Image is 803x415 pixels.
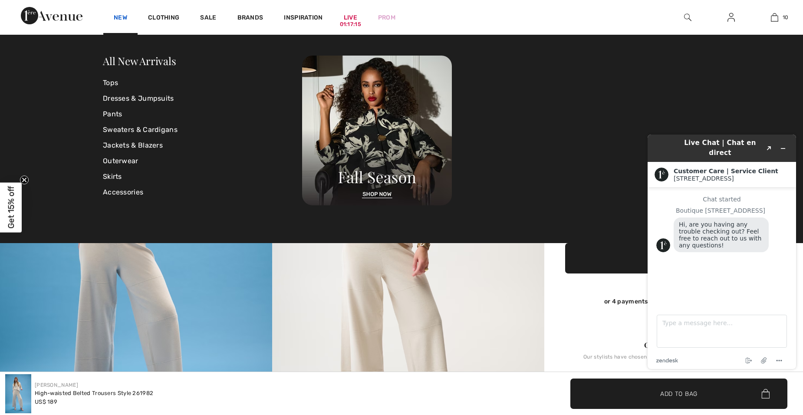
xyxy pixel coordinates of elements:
span: US$ 189 [35,399,57,405]
a: Pants [103,106,302,122]
a: Sweaters & Cardigans [103,122,302,138]
a: [PERSON_NAME] [35,382,78,388]
span: Inspiration [284,14,323,23]
a: Accessories [103,184,302,200]
a: Tops [103,75,302,91]
a: Outerwear [103,153,302,169]
a: Skirts [103,169,302,184]
span: 10 [783,13,789,21]
a: Sign In [721,12,742,23]
div: Our stylists have chosen these pieces that come together beautifully. [565,354,782,367]
img: Bag.svg [761,389,770,399]
a: Live01:17:15 [344,13,357,22]
img: High-Waisted Belted Trousers Style 261982 [5,374,31,413]
a: Jackets & Blazers [103,138,302,153]
img: My Info [727,12,735,23]
span: Chat [19,6,37,14]
div: High-waisted Belted Trousers Style 261982 [35,389,153,398]
a: Clothing [148,14,179,23]
img: 250825120107_a8d8ca038cac6.jpg [302,56,452,205]
a: Sale [200,14,216,23]
div: Complete this look [565,340,782,350]
img: My Bag [771,12,778,23]
div: or 4 payments ofUS$ 47.25withSezzle Click to learn more about Sezzle [565,297,782,309]
img: 1ère Avenue [21,7,82,24]
button: Add to Bag [565,243,782,273]
a: Brands [237,14,263,23]
a: 10 [753,12,796,23]
div: 01:17:15 [340,20,361,29]
a: Prom [378,13,395,22]
iframe: Find more information here [641,128,803,376]
div: or 4 payments of with [565,297,782,306]
img: search the website [684,12,691,23]
a: Dresses & Jumpsuits [103,91,302,106]
a: New [114,14,127,23]
button: Add to Bag [570,379,787,409]
a: All New Arrivals [103,54,176,68]
span: Add to Bag [660,389,698,398]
